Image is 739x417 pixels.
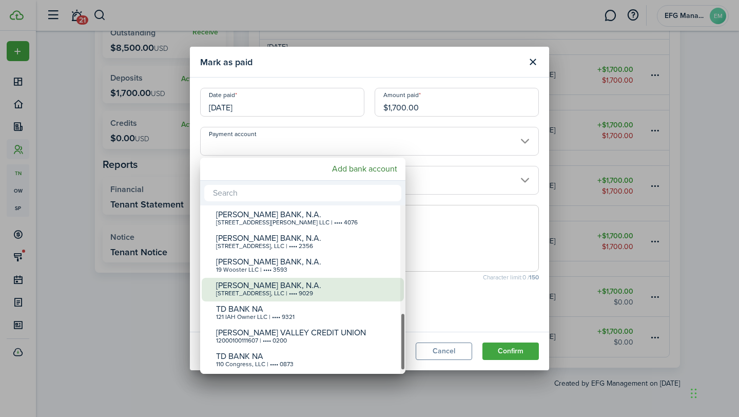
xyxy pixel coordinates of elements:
[200,205,405,374] mbsc-wheel: Payment account
[204,185,401,201] input: Search
[216,361,398,368] div: 110 Congress, LLC | •••• 0873
[216,328,398,337] div: [PERSON_NAME] VALLEY CREDIT UNION
[216,210,398,219] div: [PERSON_NAME] BANK, N.A.
[216,219,398,226] div: [STREET_ADDRESS][PERSON_NAME] LLC | •••• 4076
[216,314,398,321] div: 121 IAH Owner LLC | •••• 9321
[216,234,398,243] div: [PERSON_NAME] BANK, N.A.
[216,305,398,314] div: TD BANK NA
[216,337,398,345] div: 12000100111607 | •••• 0200
[216,290,398,297] div: [STREET_ADDRESS], LLC | •••• 9029
[216,352,398,361] div: TD BANK NA
[216,267,398,274] div: 19 Wooster LLC | •••• 3593
[216,243,398,250] div: [STREET_ADDRESS], LLC | •••• 2356
[216,257,398,267] div: [PERSON_NAME] BANK, N.A.
[328,160,401,178] mbsc-button: Add bank account
[216,281,398,290] div: [PERSON_NAME] BANK, N.A.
